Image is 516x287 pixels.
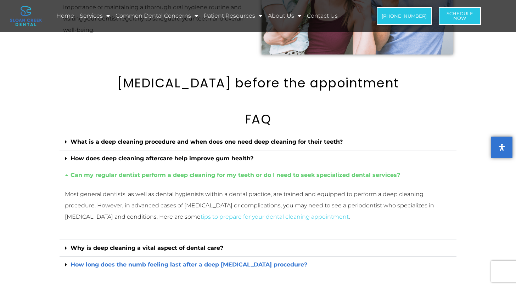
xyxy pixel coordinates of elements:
[203,8,263,24] a: Patient Resources
[114,8,199,24] a: Common Dental Concerns
[60,112,456,127] h2: FAQ
[71,261,307,268] a: How long does the numb feeling last after a deep [MEDICAL_DATA] procedure?
[60,183,456,240] div: Can my regular dentist perform a deep cleaning for my teeth or do I need to seek specialized dent...
[60,150,456,167] div: How does deep cleaning aftercare help improve gum health?
[10,6,42,26] img: logo
[60,134,456,150] div: What is a deep cleaning procedure and when does one need deep cleaning for their teeth?
[60,76,456,91] h2: [MEDICAL_DATA] before the appointment
[79,8,111,24] a: Services
[60,167,456,183] div: Can my regular dentist perform a deep cleaning for my teeth or do I need to seek specialized dent...
[201,213,349,220] a: tips to prepare for your dental cleaning appointment
[306,8,339,24] a: Contact Us
[439,7,481,25] a: ScheduleNow
[55,8,75,24] a: Home
[71,138,343,145] a: What is a deep cleaning procedure and when does one need deep cleaning for their teeth?
[447,11,473,21] span: Schedule Now
[71,172,400,178] a: Can my regular dentist perform a deep cleaning for my teeth or do I need to seek specialized dent...
[377,7,432,25] a: [PHONE_NUMBER]
[60,257,456,273] div: How long does the numb feeling last after a deep [MEDICAL_DATA] procedure?
[71,155,253,162] a: How does deep cleaning aftercare help improve gum health?
[71,245,223,251] a: Why is deep cleaning a vital aspect of dental care?
[60,240,456,257] div: Why is deep cleaning a vital aspect of dental care?
[267,8,302,24] a: About Us
[55,8,354,24] nav: Menu
[491,137,512,158] button: Open Accessibility Panel
[65,189,451,223] p: Most general dentists, as well as dental hygienists within a dental practice, are trained and equ...
[382,14,427,18] span: [PHONE_NUMBER]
